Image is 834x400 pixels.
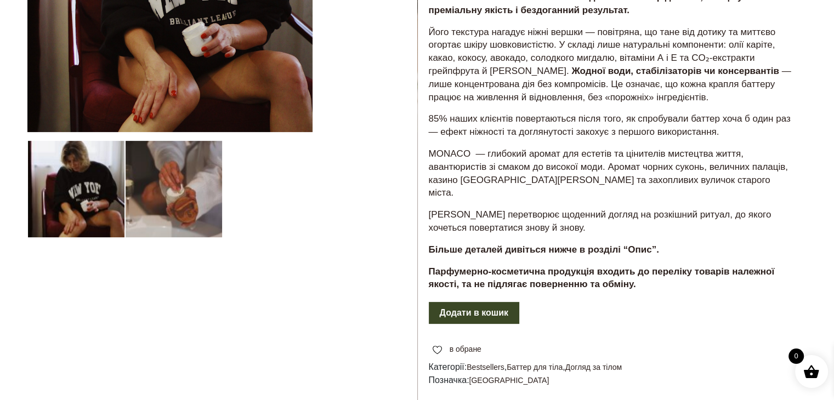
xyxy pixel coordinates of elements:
span: 0 [788,348,804,364]
p: Його текстура нагадує ніжні вершки — повітряна, що тане від дотику та миттєво огортає шкіру шовко... [429,26,796,104]
span: Позначка: [429,374,796,387]
p: 85% наших клієнтів повертаються після того, як спробували баттер хоча б один раз — ефект ніжності... [429,112,796,139]
a: в обране [429,344,485,355]
button: Додати в кошик [429,302,519,324]
img: unfavourite.svg [433,346,442,355]
p: MONACO — глибокий аромат для естетів та цінителів мистецтва життя, авантюристів зі смаком до висо... [429,147,796,199]
p: [PERSON_NAME] перетворює щоденний догляд на розкішний ритуал, до якого хочеться повертатися знову... [429,208,796,235]
a: Bestsellers [467,363,504,372]
span: в обране [450,344,481,355]
a: Баттер для тіла [507,363,563,372]
a: [GEOGRAPHIC_DATA] [469,376,549,385]
span: Категорії: , , [429,361,796,374]
a: Догляд за тілом [565,363,622,372]
strong: Більше деталей дивіться нижче в розділі “Опис”. [429,244,659,255]
strong: Парфумерно-косметична продукція входить до переліку товарів належної якості, та не підлягає повер... [429,266,775,290]
strong: Жодної води, стабілізаторів чи консервантів [571,66,779,76]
